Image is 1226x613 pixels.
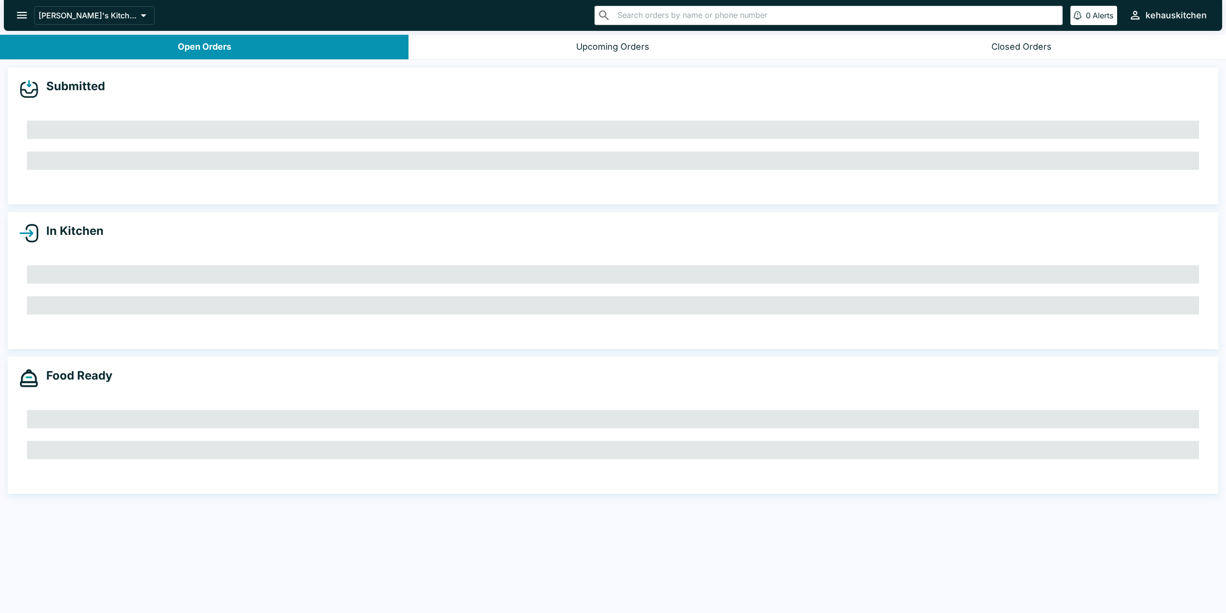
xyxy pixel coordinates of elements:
p: 0 [1086,11,1091,20]
button: open drawer [10,3,34,27]
h4: Submitted [39,79,105,94]
p: Alerts [1093,11,1113,20]
div: kehauskitchen [1146,10,1207,21]
h4: In Kitchen [39,224,104,238]
button: kehauskitchen [1125,5,1211,26]
div: Upcoming Orders [576,41,649,53]
p: [PERSON_NAME]'s Kitchen [39,11,137,20]
div: Closed Orders [991,41,1052,53]
div: Open Orders [178,41,231,53]
h4: Food Ready [39,368,112,383]
button: [PERSON_NAME]'s Kitchen [34,6,155,25]
input: Search orders by name or phone number [615,9,1058,22]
